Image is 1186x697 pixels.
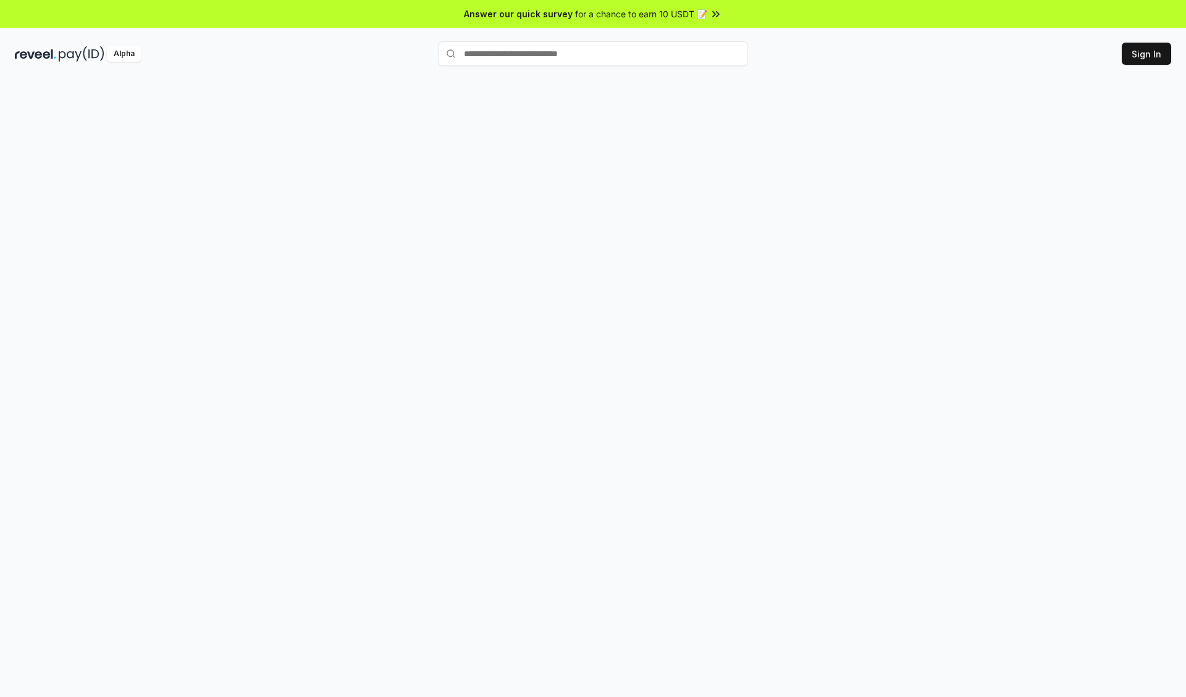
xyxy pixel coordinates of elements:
span: Answer our quick survey [464,7,573,20]
img: reveel_dark [15,46,56,62]
div: Alpha [107,46,141,62]
span: for a chance to earn 10 USDT 📝 [575,7,707,20]
button: Sign In [1122,43,1171,65]
img: pay_id [59,46,104,62]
